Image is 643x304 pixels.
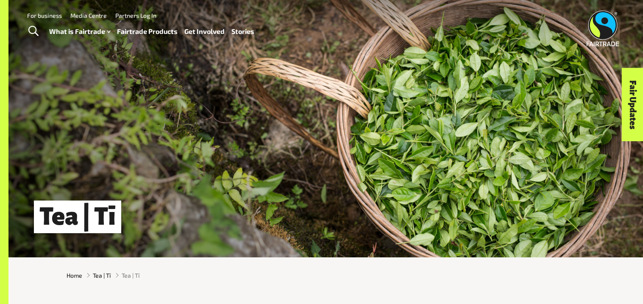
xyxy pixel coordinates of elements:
[70,12,107,19] a: Media Centre
[67,271,82,280] a: Home
[23,21,44,42] a: Toggle Search
[93,271,111,280] a: Tea | Tī
[49,25,110,38] a: What is Fairtrade
[122,271,140,280] span: Tea | Tī
[587,11,619,46] img: Fairtrade Australia New Zealand logo
[34,201,121,233] h1: Tea | Tī
[27,12,62,19] a: For business
[117,25,178,38] a: Fairtrade Products
[184,25,225,38] a: Get Involved
[115,12,156,19] a: Partners Log In
[231,25,254,38] a: Stories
